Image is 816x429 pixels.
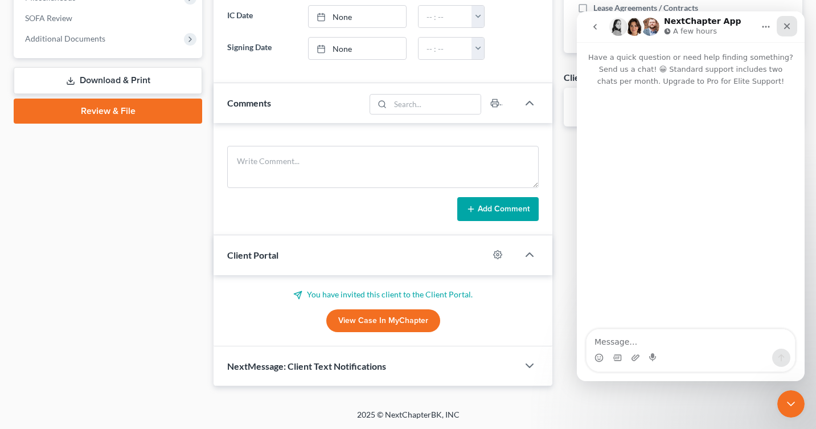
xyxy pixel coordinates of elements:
[25,34,105,43] span: Additional Documents
[390,95,481,114] input: Search...
[593,2,698,14] span: Lease Agreements / Contracts
[227,250,278,260] span: Client Portal
[577,11,805,381] iframe: Intercom live chat
[326,309,440,332] a: View Case in MyChapter
[227,361,386,371] span: NextMessage: Client Text Notifications
[16,8,202,28] a: SOFA Review
[222,37,302,60] label: Signing Date
[309,6,406,27] a: None
[419,38,473,59] input: -- : --
[14,99,202,124] a: Review & File
[419,6,473,27] input: -- : --
[309,38,406,59] a: None
[222,5,302,28] label: IC Date
[564,71,637,83] div: Client Documents
[777,390,805,418] iframe: Intercom live chat
[573,97,793,108] p: No client documents yet.
[227,97,271,108] span: Comments
[457,197,539,221] button: Add Comment
[227,289,539,300] p: You have invited this client to the Client Portal.
[14,67,202,94] a: Download & Print
[25,13,72,23] span: SOFA Review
